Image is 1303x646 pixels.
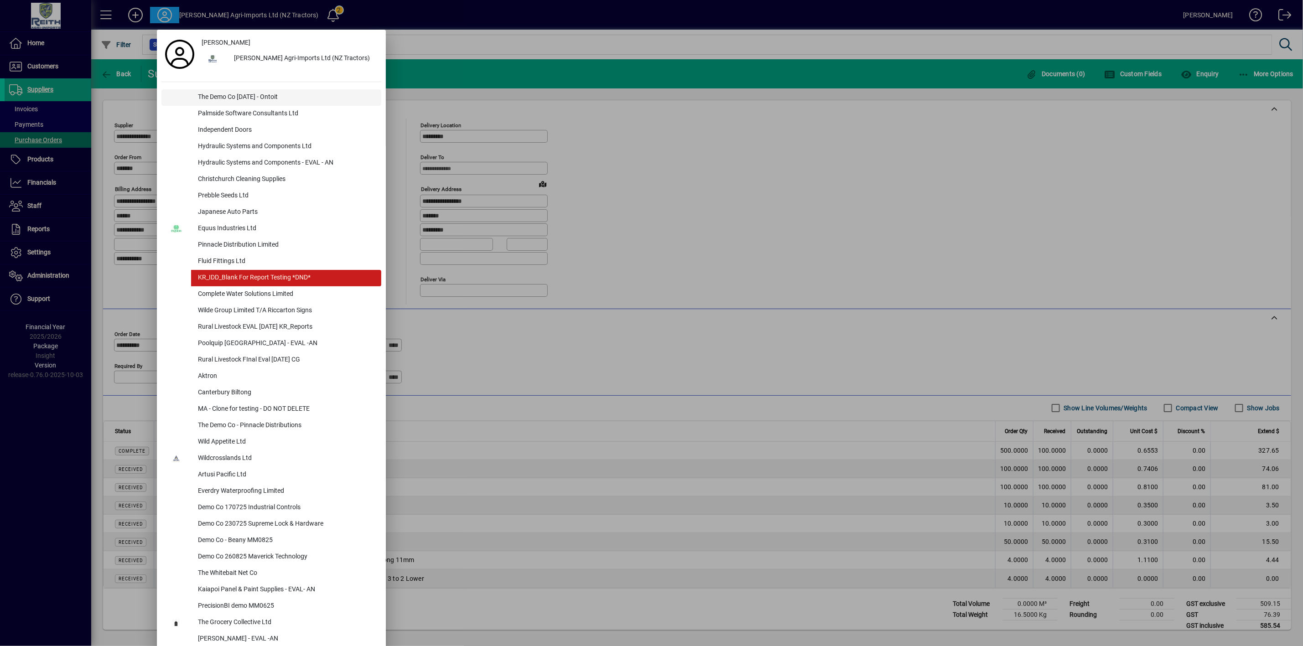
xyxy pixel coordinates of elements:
[161,483,381,500] button: Everdry Waterproofing Limited
[191,598,381,615] div: PrecisionBI demo MM0625
[161,286,381,303] button: Complete Water Solutions Limited
[161,122,381,139] button: Independent Doors
[191,615,381,631] div: The Grocery Collective Ltd
[161,270,381,286] button: KR_IDD_Blank For Report Testing *DND*
[191,319,381,336] div: Rural Livestock EVAL [DATE] KR_Reports
[161,237,381,253] button: Pinnacle Distribution Limited
[161,532,381,549] button: Demo Co - Beany MM0825
[191,237,381,253] div: Pinnacle Distribution Limited
[161,598,381,615] button: PrecisionBI demo MM0625
[161,549,381,565] button: Demo Co 260825 Maverick Technology
[161,46,198,62] a: Profile
[161,516,381,532] button: Demo Co 230725 Supreme Lock & Hardware
[161,450,381,467] button: Wildcrosslands Ltd
[161,188,381,204] button: Prebble Seeds Ltd
[227,51,381,67] div: [PERSON_NAME] Agri-Imports Ltd (NZ Tractors)
[198,34,381,51] a: [PERSON_NAME]
[191,500,381,516] div: Demo Co 170725 Industrial Controls
[191,532,381,549] div: Demo Co - Beany MM0825
[191,467,381,483] div: Artusi Pacific Ltd
[191,204,381,221] div: Japanese Auto Parts
[191,450,381,467] div: Wildcrosslands Ltd
[191,516,381,532] div: Demo Co 230725 Supreme Lock & Hardware
[191,139,381,155] div: Hydraulic Systems and Components Ltd
[191,368,381,385] div: Aktron
[161,89,381,106] button: The Demo Co [DATE] - Ontoit
[191,171,381,188] div: Christchurch Cleaning Supplies
[161,336,381,352] button: Poolquip [GEOGRAPHIC_DATA] - EVAL -AN
[161,500,381,516] button: Demo Co 170725 Industrial Controls
[161,106,381,122] button: Palmside Software Consultants Ltd
[191,582,381,598] div: Kaiapoi Panel & Paint Supplies - EVAL- AN
[161,221,381,237] button: Equus Industries Ltd
[161,319,381,336] button: Rural Livestock EVAL [DATE] KR_Reports
[191,549,381,565] div: Demo Co 260825 Maverick Technology
[191,270,381,286] div: KR_IDD_Blank For Report Testing *DND*
[161,615,381,631] button: The Grocery Collective Ltd
[161,204,381,221] button: Japanese Auto Parts
[161,171,381,188] button: Christchurch Cleaning Supplies
[191,565,381,582] div: The Whitebait Net Co
[191,155,381,171] div: Hydraulic Systems and Components - EVAL - AN
[191,89,381,106] div: The Demo Co [DATE] - Ontoit
[161,303,381,319] button: Wilde Group Limited T/A Riccarton Signs
[191,122,381,139] div: Independent Doors
[161,582,381,598] button: Kaiapoi Panel & Paint Supplies - EVAL- AN
[191,483,381,500] div: Everdry Waterproofing Limited
[191,106,381,122] div: Palmside Software Consultants Ltd
[161,139,381,155] button: Hydraulic Systems and Components Ltd
[191,385,381,401] div: Canterbury Biltong
[191,221,381,237] div: Equus Industries Ltd
[191,188,381,204] div: Prebble Seeds Ltd
[161,352,381,368] button: Rural Livestock FInal Eval [DATE] CG
[161,385,381,401] button: Canterbury Biltong
[161,253,381,270] button: Fluid Fittings Ltd
[161,401,381,418] button: MA - Clone for testing - DO NOT DELETE
[191,336,381,352] div: Poolquip [GEOGRAPHIC_DATA] - EVAL -AN
[191,352,381,368] div: Rural Livestock FInal Eval [DATE] CG
[161,368,381,385] button: Aktron
[198,51,381,67] button: [PERSON_NAME] Agri-Imports Ltd (NZ Tractors)
[161,434,381,450] button: Wild Appetite Ltd
[191,286,381,303] div: Complete Water Solutions Limited
[191,303,381,319] div: Wilde Group Limited T/A Riccarton Signs
[191,253,381,270] div: Fluid Fittings Ltd
[191,401,381,418] div: MA - Clone for testing - DO NOT DELETE
[202,38,250,47] span: [PERSON_NAME]
[161,467,381,483] button: Artusi Pacific Ltd
[191,434,381,450] div: Wild Appetite Ltd
[161,418,381,434] button: The Demo Co - Pinnacle Distributions
[191,418,381,434] div: The Demo Co - Pinnacle Distributions
[161,155,381,171] button: Hydraulic Systems and Components - EVAL - AN
[161,565,381,582] button: The Whitebait Net Co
